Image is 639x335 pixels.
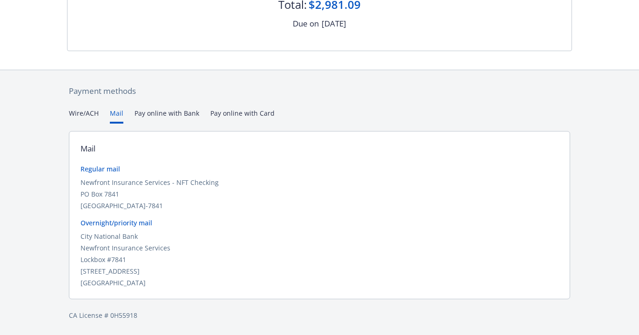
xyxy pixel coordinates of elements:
[69,108,99,124] button: Wire/ACH
[81,266,558,276] div: [STREET_ADDRESS]
[69,85,570,97] div: Payment methods
[293,18,319,30] div: Due on
[81,201,558,210] div: [GEOGRAPHIC_DATA]-7841
[81,255,558,264] div: Lockbox #7841
[81,177,558,187] div: Newfront Insurance Services - NFT Checking
[81,164,558,174] div: Regular mail
[210,108,275,124] button: Pay online with Card
[110,108,123,124] button: Mail
[81,231,558,241] div: City National Bank
[81,143,95,155] div: Mail
[322,18,346,30] div: [DATE]
[81,243,558,253] div: Newfront Insurance Services
[69,310,570,320] div: CA License # 0H55918
[81,189,558,199] div: PO Box 7841
[81,218,558,228] div: Overnight/priority mail
[81,278,558,288] div: [GEOGRAPHIC_DATA]
[135,108,199,124] button: Pay online with Bank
